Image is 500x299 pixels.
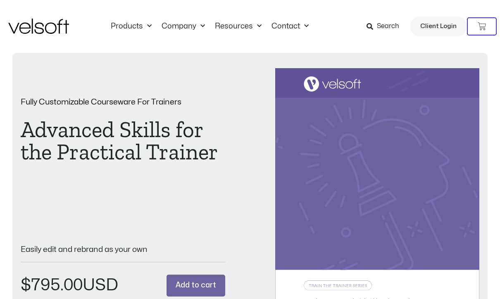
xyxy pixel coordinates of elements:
button: Add to cart [167,275,225,297]
a: ContactMenu Toggle [267,22,314,31]
span: Client Login [420,21,457,32]
span: $ [21,277,31,293]
a: ResourcesMenu Toggle [210,22,267,31]
p: Fully Customizable Courseware For Trainers [21,98,225,106]
p: Easily edit and rebrand as your own [21,246,225,254]
nav: Menu [106,22,314,31]
span: Search [377,21,399,32]
a: CompanyMenu Toggle [157,22,210,31]
a: Search [367,19,405,33]
a: ProductsMenu Toggle [106,22,157,31]
img: Velsoft Training Materials [8,19,69,34]
h1: Advanced Skills for the Practical Trainer [21,119,225,163]
bdi: 795.00 [21,277,83,293]
a: Client Login [410,17,467,36]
